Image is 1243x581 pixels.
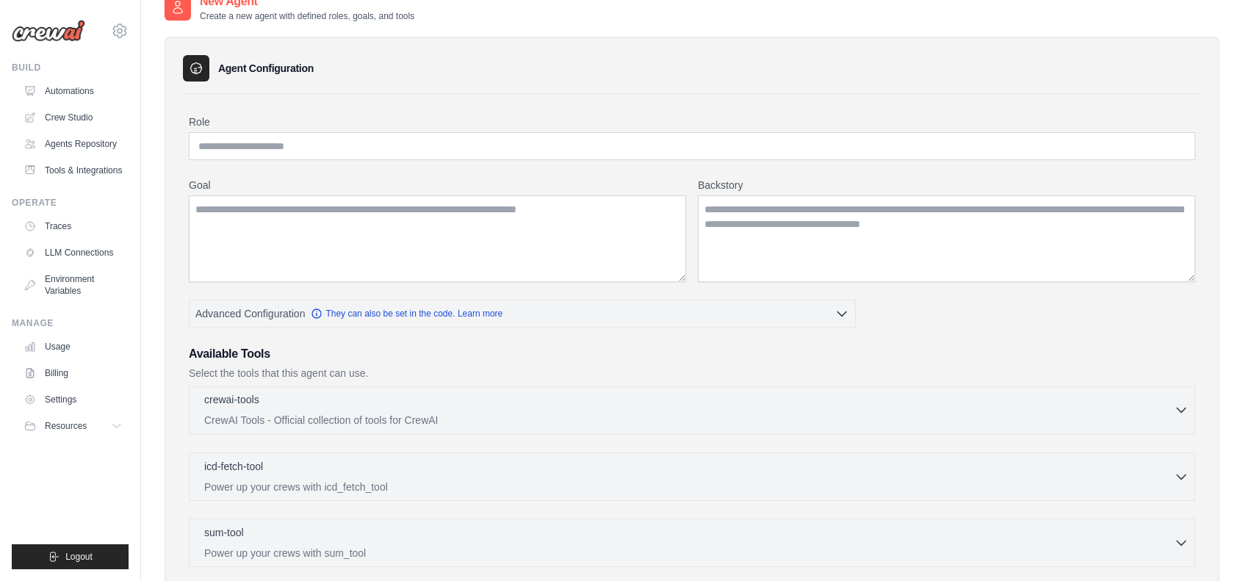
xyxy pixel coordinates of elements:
[189,115,1195,129] label: Role
[200,10,414,22] p: Create a new agent with defined roles, goals, and tools
[45,420,87,432] span: Resources
[18,159,129,182] a: Tools & Integrations
[189,366,1195,380] p: Select the tools that this agent can use.
[18,414,129,438] button: Resources
[189,178,686,192] label: Goal
[12,197,129,209] div: Operate
[18,132,129,156] a: Agents Repository
[204,480,1174,494] p: Power up your crews with icd_fetch_tool
[189,345,1195,363] h3: Available Tools
[18,214,129,238] a: Traces
[12,544,129,569] button: Logout
[18,388,129,411] a: Settings
[18,79,129,103] a: Automations
[218,61,314,76] h3: Agent Configuration
[195,306,305,321] span: Advanced Configuration
[12,317,129,329] div: Manage
[195,459,1189,494] button: icd-fetch-tool Power up your crews with icd_fetch_tool
[204,413,1174,427] p: CrewAI Tools - Official collection of tools for CrewAI
[190,300,855,327] button: Advanced Configuration They can also be set in the code. Learn more
[195,525,1189,560] button: sum-tool Power up your crews with sum_tool
[65,551,93,563] span: Logout
[204,525,244,540] p: sum-tool
[204,392,259,407] p: crewai-tools
[18,241,129,264] a: LLM Connections
[12,20,85,42] img: Logo
[311,308,502,320] a: They can also be set in the code. Learn more
[12,62,129,73] div: Build
[18,267,129,303] a: Environment Variables
[204,546,1174,560] p: Power up your crews with sum_tool
[698,178,1195,192] label: Backstory
[18,106,129,129] a: Crew Studio
[18,361,129,385] a: Billing
[195,392,1189,427] button: crewai-tools CrewAI Tools - Official collection of tools for CrewAI
[18,335,129,358] a: Usage
[204,459,263,474] p: icd-fetch-tool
